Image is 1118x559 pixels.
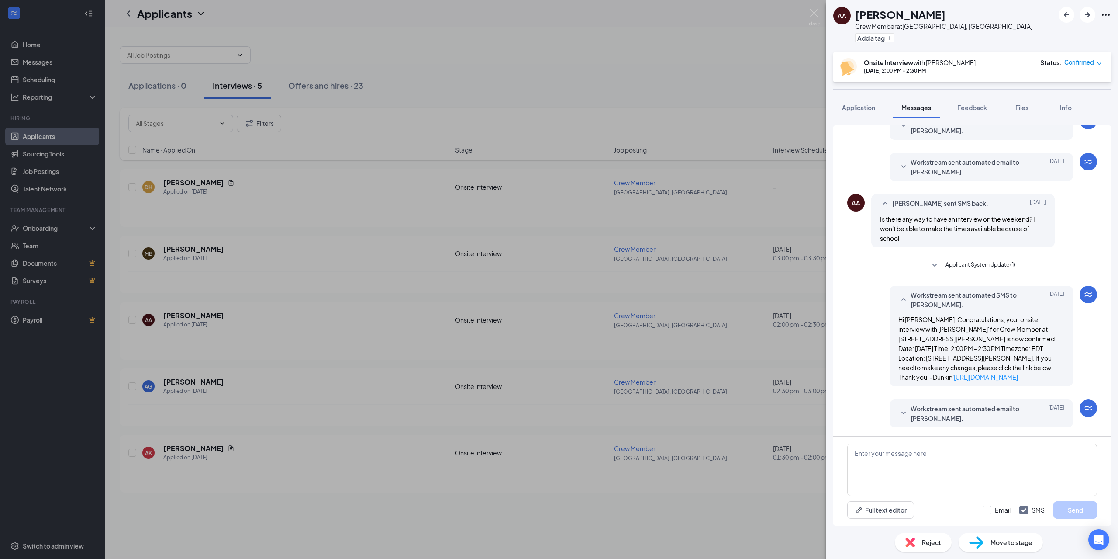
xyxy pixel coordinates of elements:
div: AA [852,198,860,207]
svg: ArrowRight [1082,10,1093,20]
svg: Pen [855,506,863,514]
svg: SmallChevronDown [898,162,909,172]
div: Status : [1040,58,1062,67]
span: Workstream sent automated SMS to [PERSON_NAME]. [911,116,1025,135]
svg: SmallChevronDown [898,121,909,131]
svg: WorkstreamLogo [1083,289,1094,300]
span: [DATE] [1048,157,1064,177]
span: Move to stage [990,538,1032,547]
button: ArrowLeftNew [1059,7,1074,23]
svg: ArrowLeftNew [1061,10,1072,20]
button: SmallChevronDownApplicant System Update (1) [929,260,1015,271]
svg: SmallChevronDown [898,408,909,419]
svg: SmallChevronDown [929,260,940,271]
span: Is there any way to have an interview on the weekend? I won't be able to make the times available... [880,215,1035,242]
h1: [PERSON_NAME] [855,7,945,22]
div: [DATE] 2:00 PM - 2:30 PM [864,67,976,74]
span: Info [1060,104,1072,111]
div: Crew Member at [GEOGRAPHIC_DATA], [GEOGRAPHIC_DATA] [855,22,1032,31]
span: [DATE] [1030,198,1046,209]
span: Messages [901,104,931,111]
svg: Plus [887,35,892,41]
a: [URL][DOMAIN_NAME] [954,373,1018,381]
svg: SmallChevronUp [898,295,909,305]
span: [PERSON_NAME] sent SMS back. [892,198,988,209]
span: Application [842,104,875,111]
svg: WorkstreamLogo [1083,403,1094,413]
span: down [1096,60,1102,66]
div: with [PERSON_NAME] [864,58,976,67]
span: [DATE] [1048,404,1064,423]
svg: Ellipses [1101,10,1111,20]
div: AA [838,11,846,20]
span: Workstream sent automated email to [PERSON_NAME]. [911,404,1025,423]
div: Open Intercom Messenger [1088,529,1109,550]
button: Send [1053,501,1097,519]
button: ArrowRight [1080,7,1095,23]
svg: SmallChevronUp [880,198,890,209]
span: Applicant System Update (1) [945,260,1015,271]
button: Full text editorPen [847,501,914,519]
span: Hi [PERSON_NAME]. Congratulations, your onsite interview with [PERSON_NAME]' for Crew Member at [... [898,316,1056,381]
span: Workstream sent automated SMS to [PERSON_NAME]. [911,290,1025,309]
button: PlusAdd a tag [855,33,894,42]
span: Confirmed [1064,58,1094,67]
span: Reject [922,538,941,547]
span: Files [1015,104,1028,111]
span: [DATE] [1048,290,1064,309]
span: Workstream sent automated email to [PERSON_NAME]. [911,157,1025,177]
span: Feedback [957,104,987,111]
svg: WorkstreamLogo [1083,156,1094,167]
b: Onsite Interview [864,59,913,66]
span: [DATE] [1048,116,1064,135]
